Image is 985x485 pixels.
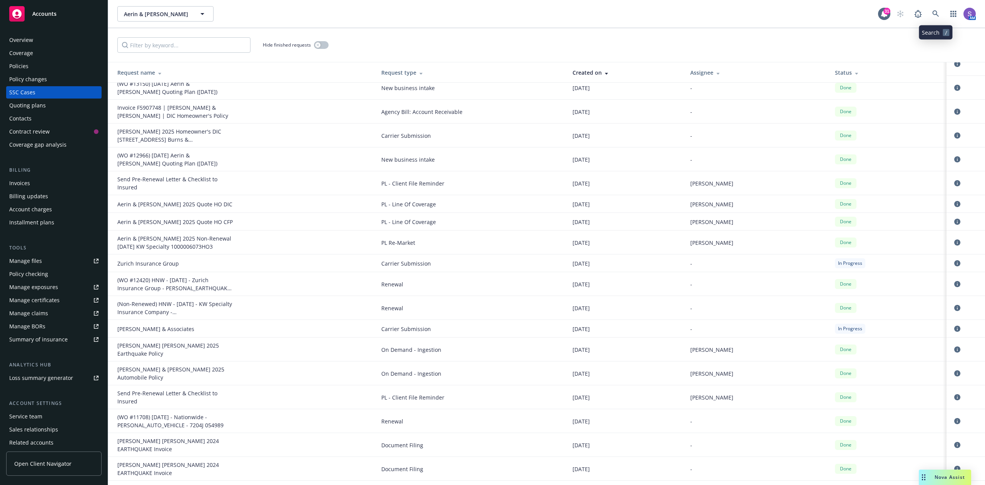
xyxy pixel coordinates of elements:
div: - [690,132,823,140]
div: - [690,280,823,288]
span: [DATE] [573,179,590,187]
a: circleInformation [953,440,962,450]
div: - [690,156,823,164]
span: New business intake [381,84,560,92]
div: Send Pre-Renewal Letter & Checklist to Insured [117,175,233,191]
div: Invoices [9,177,30,189]
div: Manage files [9,255,42,267]
a: Quoting plans [6,99,102,112]
a: Coverage [6,47,102,59]
span: [PERSON_NAME] [690,346,733,354]
a: circleInformation [953,107,962,116]
a: circleInformation [953,155,962,164]
a: circleInformation [953,369,962,378]
span: Done [838,370,853,377]
div: Drag to move [919,470,928,485]
span: On Demand - Ingestion [381,370,560,378]
a: Accounts [6,3,102,25]
span: Done [838,346,853,353]
span: [PERSON_NAME] [690,179,733,187]
span: Done [838,418,853,425]
div: Installment plans [9,216,54,229]
div: ALEXIS LAVINE-MOORE & AERIN MOORE 2025 Automobile Policy [117,365,233,381]
span: [DATE] [573,325,590,333]
div: Aerin & Alexis Moore 2025 Non-Renewal 7/20/2025 KW Specialty 1000006073HO3 [117,234,233,251]
a: Sales relationships [6,423,102,436]
a: circleInformation [953,393,962,402]
span: [DATE] [573,239,590,247]
div: Invoice F5907748 | Aerin & Alexis Moore | DIC Homeowner's Policy [117,104,233,120]
span: [DATE] [573,84,590,92]
button: Nova Assist [919,470,971,485]
a: circleInformation [953,416,962,426]
input: Filter by keyword... [117,37,250,53]
a: SSC Cases [6,86,102,99]
span: [PERSON_NAME] [690,200,733,208]
a: Manage exposures [6,281,102,293]
div: Created on [573,69,678,77]
a: Loss summary generator [6,372,102,384]
a: Contract review [6,125,102,138]
div: AERIN MOORE ALEXIS LAVINE-MOORE 2024 EARTHQUAKE Invoice [117,437,233,453]
span: [DATE] [573,346,590,354]
span: [DATE] [573,218,590,226]
span: Done [838,442,853,448]
span: [DATE] [573,259,590,268]
span: [PERSON_NAME] [690,393,733,401]
span: PL - Client File Reminder [381,393,560,401]
div: (WO #12966) 07/10/2025 Aerin & Alexis Moore Quoting Plan (2025-07-10) [117,151,233,167]
span: Open Client Navigator [14,460,72,468]
div: (WO #12420) HNW - 08/02/25 - Zurich Insurance Group - PERSONAL_EARTHQUAKE - ZEQ6672933-02 [117,276,233,292]
div: Aerin & Alexis Moore 2025 Quote HO CFP [117,218,233,226]
div: Contract review [9,125,50,138]
div: Loss summary generator [9,372,73,384]
div: J.E. Brown & Associates [117,325,233,333]
span: Done [838,108,853,115]
span: In Progress [838,260,862,267]
a: Manage claims [6,307,102,319]
div: Service team [9,410,42,423]
span: Done [838,180,853,187]
span: [DATE] [573,304,590,312]
span: Done [838,394,853,401]
a: Billing updates [6,190,102,202]
a: Invoices [6,177,102,189]
span: Renewal [381,417,560,425]
div: Request type [381,69,560,77]
span: [DATE] [573,200,590,208]
a: circleInformation [953,324,962,333]
div: Billing updates [9,190,48,202]
div: Quoting plans [9,99,46,112]
span: Done [838,156,853,163]
a: Policies [6,60,102,72]
a: circleInformation [953,131,962,140]
div: Zurich Insurance Group [117,259,233,268]
span: Carrier Submission [381,132,560,140]
a: Manage files [6,255,102,267]
a: Report a Bug [910,6,926,22]
span: Nova Assist [935,474,965,480]
div: Account charges [9,203,52,216]
div: Coverage [9,47,33,59]
span: [PERSON_NAME] [690,370,733,378]
a: circleInformation [953,59,962,69]
span: [DATE] [573,393,590,401]
span: Aerin & [PERSON_NAME] [124,10,190,18]
a: Switch app [946,6,961,22]
a: Summary of insurance [6,333,102,346]
a: Search [928,6,943,22]
span: Done [838,218,853,225]
span: Done [838,304,853,311]
div: Coverage gap analysis [9,139,67,151]
div: AERIN MOORE ALEXIS LAVINE-MOORE 2024 EARTHQUAKE Invoice [117,461,233,477]
div: - [690,417,823,425]
span: On Demand - Ingestion [381,346,560,354]
a: Manage certificates [6,294,102,306]
div: Aerin & Alexis Moore 2025 Quote HO DIC [117,200,233,208]
span: [DATE] [573,370,590,378]
span: [DATE] [573,417,590,425]
span: Done [838,281,853,288]
span: PL - Client File Reminder [381,179,560,187]
span: Done [838,465,853,472]
span: Document Filing [381,465,560,473]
